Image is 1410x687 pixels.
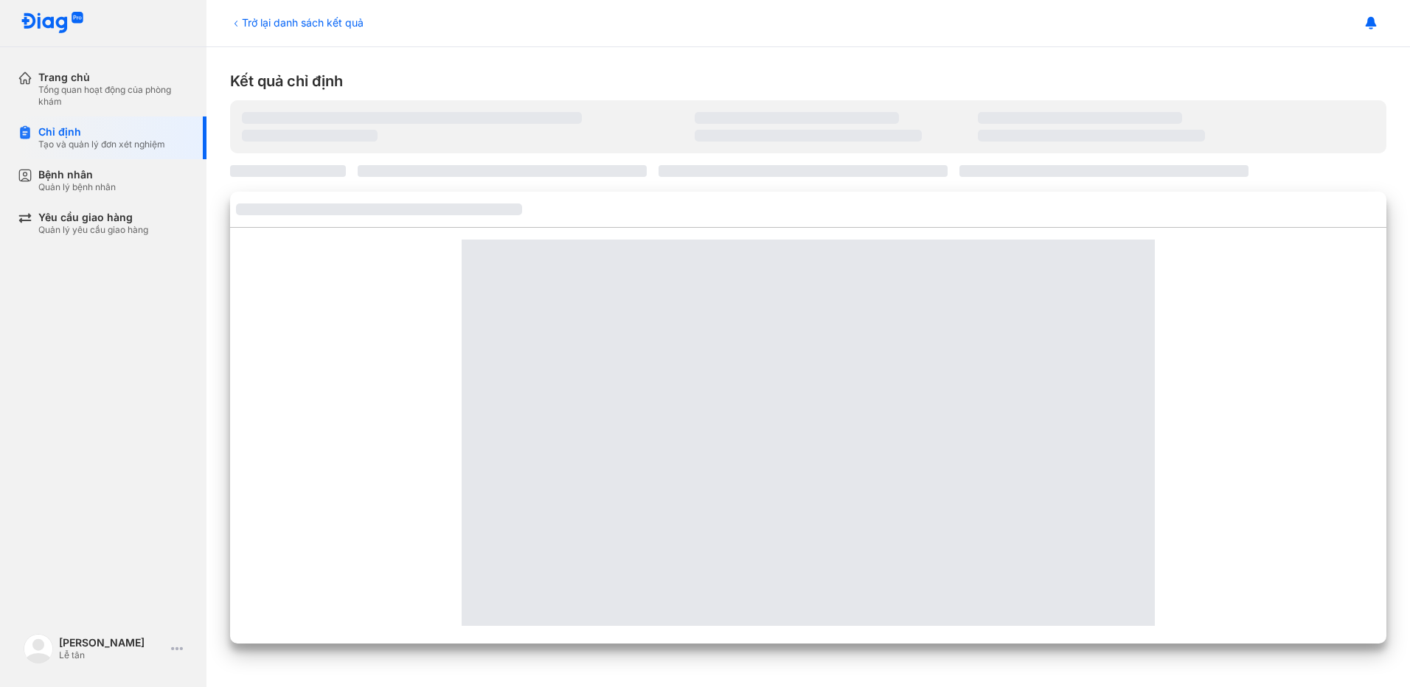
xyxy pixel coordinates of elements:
[59,649,165,661] div: Lễ tân
[230,15,364,30] div: Trở lại danh sách kết quả
[38,224,148,236] div: Quản lý yêu cầu giao hàng
[38,139,165,150] div: Tạo và quản lý đơn xét nghiệm
[24,634,53,663] img: logo
[38,181,116,193] div: Quản lý bệnh nhân
[21,12,84,35] img: logo
[38,125,165,139] div: Chỉ định
[38,71,189,84] div: Trang chủ
[230,71,1386,91] div: Kết quả chỉ định
[59,636,165,649] div: [PERSON_NAME]
[38,168,116,181] div: Bệnh nhân
[38,84,189,108] div: Tổng quan hoạt động của phòng khám
[38,211,148,224] div: Yêu cầu giao hàng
